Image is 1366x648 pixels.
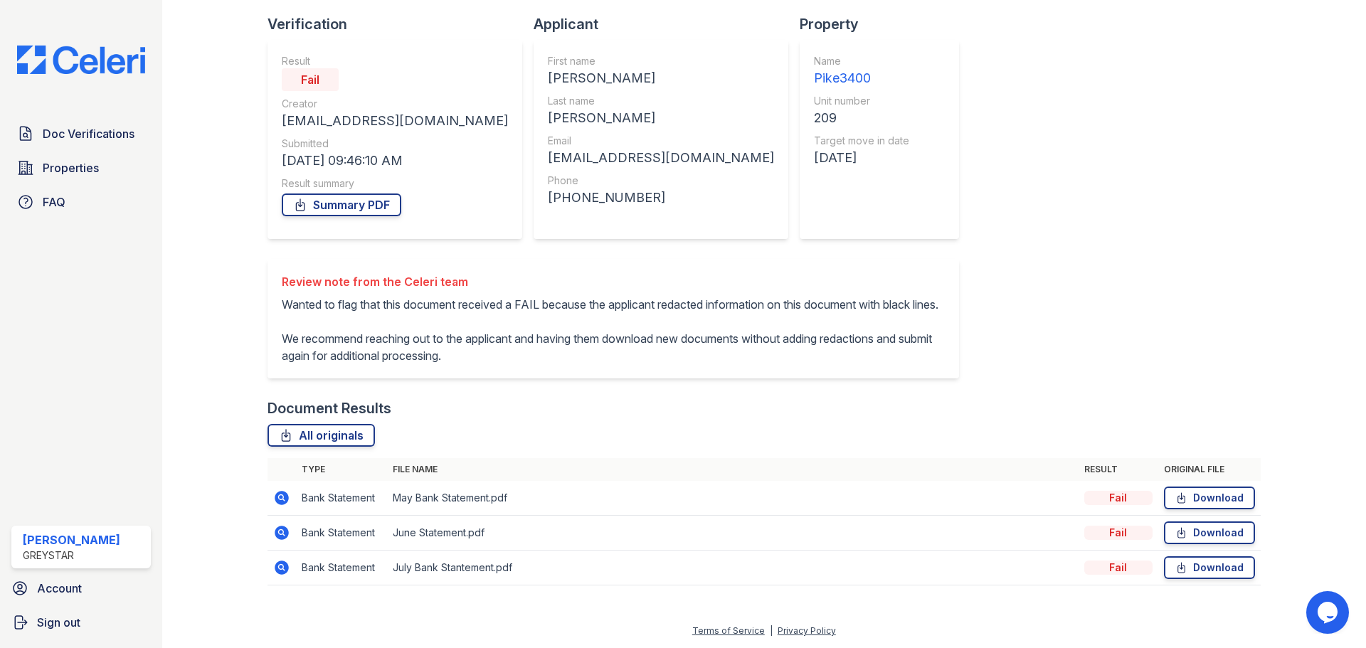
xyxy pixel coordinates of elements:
[814,108,909,128] div: 209
[23,548,120,563] div: Greystar
[387,458,1079,481] th: File name
[282,176,508,191] div: Result summary
[548,94,774,108] div: Last name
[282,273,945,290] div: Review note from the Celeri team
[282,111,508,131] div: [EMAIL_ADDRESS][DOMAIN_NAME]
[6,608,157,637] a: Sign out
[800,14,970,34] div: Property
[268,14,534,34] div: Verification
[778,625,836,636] a: Privacy Policy
[1164,487,1255,509] a: Download
[23,531,120,548] div: [PERSON_NAME]
[814,134,909,148] div: Target move in date
[37,580,82,597] span: Account
[534,14,800,34] div: Applicant
[1306,591,1352,634] iframe: chat widget
[296,551,387,585] td: Bank Statement
[387,516,1079,551] td: June Statement.pdf
[11,154,151,182] a: Properties
[814,68,909,88] div: Pike3400
[1084,526,1153,540] div: Fail
[814,148,909,168] div: [DATE]
[692,625,765,636] a: Terms of Service
[387,551,1079,585] td: July Bank Stantement.pdf
[548,148,774,168] div: [EMAIL_ADDRESS][DOMAIN_NAME]
[548,174,774,188] div: Phone
[548,108,774,128] div: [PERSON_NAME]
[11,119,151,148] a: Doc Verifications
[282,193,401,216] a: Summary PDF
[387,481,1079,516] td: May Bank Statement.pdf
[814,54,909,68] div: Name
[548,188,774,208] div: [PHONE_NUMBER]
[1164,521,1255,544] a: Download
[1084,491,1153,505] div: Fail
[268,398,391,418] div: Document Results
[43,125,134,142] span: Doc Verifications
[268,424,375,447] a: All originals
[282,54,508,68] div: Result
[1158,458,1261,481] th: Original file
[282,137,508,151] div: Submitted
[770,625,773,636] div: |
[282,296,945,364] p: Wanted to flag that this document received a FAIL because the applicant redacted information on t...
[548,134,774,148] div: Email
[296,458,387,481] th: Type
[548,68,774,88] div: [PERSON_NAME]
[1084,561,1153,575] div: Fail
[6,574,157,602] a: Account
[814,94,909,108] div: Unit number
[814,54,909,88] a: Name Pike3400
[43,193,65,211] span: FAQ
[282,97,508,111] div: Creator
[282,68,339,91] div: Fail
[282,151,508,171] div: [DATE] 09:46:10 AM
[548,54,774,68] div: First name
[37,614,80,631] span: Sign out
[296,481,387,516] td: Bank Statement
[11,188,151,216] a: FAQ
[6,46,157,74] img: CE_Logo_Blue-a8612792a0a2168367f1c8372b55b34899dd931a85d93a1a3d3e32e68fde9ad4.png
[296,516,387,551] td: Bank Statement
[43,159,99,176] span: Properties
[1164,556,1255,579] a: Download
[1079,458,1158,481] th: Result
